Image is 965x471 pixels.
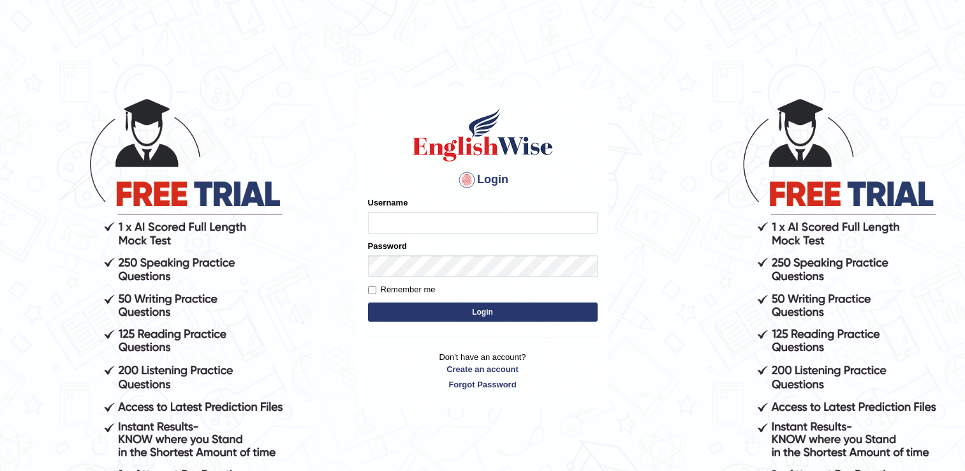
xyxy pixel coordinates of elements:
img: Logo of English Wise sign in for intelligent practice with AI [410,106,556,163]
label: Username [368,197,408,209]
input: Remember me [368,286,376,294]
label: Password [368,240,407,252]
h4: Login [368,170,598,190]
label: Remember me [368,283,436,296]
a: Create an account [368,363,598,375]
button: Login [368,303,598,322]
a: Forgot Password [368,378,598,391]
p: Don't have an account? [368,351,598,391]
